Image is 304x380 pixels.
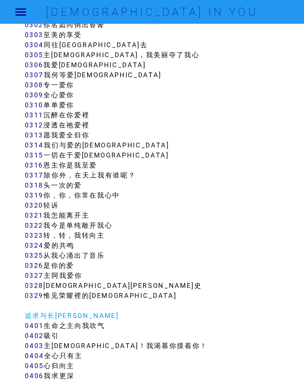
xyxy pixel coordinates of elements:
[25,281,44,290] a: 0328
[25,291,44,300] a: 0329
[25,321,44,330] a: 0401
[25,71,44,79] a: 0307
[25,81,44,89] a: 0308
[25,161,44,169] a: 0316
[25,131,44,139] a: 0313
[25,181,44,189] a: 0318
[272,347,298,374] iframe: Chat
[25,141,44,149] a: 0314
[25,151,44,159] a: 0315
[25,261,44,270] a: 0326
[25,341,44,350] a: 0403
[25,271,44,280] a: 0327
[25,121,44,129] a: 0312
[25,221,44,230] a: 0322
[25,331,44,340] a: 0402
[25,351,44,360] a: 0404
[25,371,44,380] a: 0406
[25,241,44,250] a: 0324
[25,361,44,370] a: 0405
[25,91,44,99] a: 0309
[25,171,44,179] a: 0317
[25,101,44,109] a: 0310
[25,311,119,320] a: 追求与长[PERSON_NAME]
[25,40,44,49] a: 0304
[25,111,44,119] a: 0311
[25,61,44,69] a: 0306
[25,211,44,220] a: 0321
[25,251,44,260] a: 0325
[25,201,44,210] a: 0320
[25,231,44,240] a: 0323
[25,30,44,39] a: 0303
[25,51,44,59] a: 0305
[25,20,44,29] a: 0302
[25,191,44,199] a: 0319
